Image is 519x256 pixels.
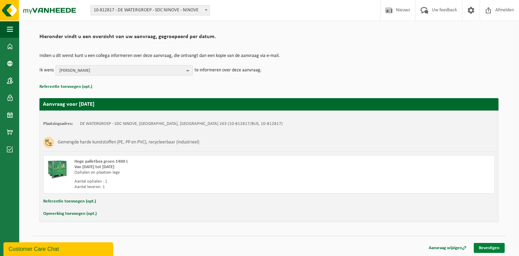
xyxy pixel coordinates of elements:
p: te informeren over deze aanvraag. [194,65,262,75]
button: Referentie toevoegen (opt.) [39,82,92,91]
img: PB-HB-1400-HPE-GN-01.png [47,159,68,179]
h3: Gemengde harde kunststoffen (PE, PP en PVC), recycleerbaar (industrieel) [58,137,199,148]
span: Hoge palletbox groen 1400 L [74,159,128,164]
span: 10-812817 - DE WATERGROEP - SDC NINOVE - NINOVE [91,5,210,15]
div: Ophalen en plaatsen lege [74,170,296,175]
div: Aantal leveren: 1 [74,184,296,190]
iframe: chat widget [3,241,115,256]
p: Indien u dit wenst kunt u een collega informeren over deze aanvraag, die ontvangt dan een kopie v... [39,54,498,58]
button: [PERSON_NAME] [56,65,193,75]
p: Ik wens [39,65,54,75]
div: Aantal ophalen : 1 [74,179,296,184]
strong: Van [DATE] tot [DATE] [74,165,114,169]
a: Bevestigen [474,243,505,253]
span: [PERSON_NAME] [59,66,184,76]
strong: Plaatsingsadres: [43,121,73,126]
strong: Aanvraag voor [DATE] [43,102,94,107]
button: Referentie toevoegen (opt.) [43,197,96,206]
h2: Hieronder vindt u een overzicht van uw aanvraag, gegroepeerd per datum. [39,34,498,43]
button: Opmerking toevoegen (opt.) [43,209,97,218]
td: DE WATERGROEP - SDC NINOVE, [GEOGRAPHIC_DATA], [GEOGRAPHIC_DATA] 263 (10-812817/BUS, 10-812817) [80,121,283,127]
a: Aanvraag wijzigen [424,243,472,253]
